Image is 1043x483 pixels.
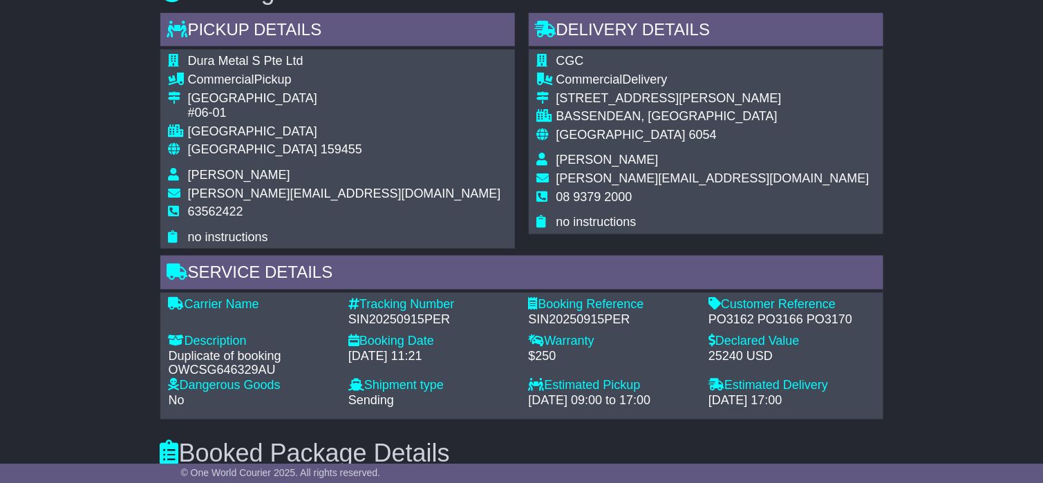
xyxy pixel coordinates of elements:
[708,379,875,394] div: Estimated Delivery
[556,215,637,229] span: no instructions
[529,379,695,394] div: Estimated Pickup
[348,394,394,408] span: Sending
[556,109,870,124] div: BASSENDEAN, [GEOGRAPHIC_DATA]
[169,394,185,408] span: No
[160,256,883,293] div: Service Details
[556,153,659,167] span: [PERSON_NAME]
[708,394,875,409] div: [DATE] 17:00
[169,349,335,379] div: Duplicate of booking OWCSG646329AU
[188,187,501,200] span: [PERSON_NAME][EMAIL_ADDRESS][DOMAIN_NAME]
[556,128,686,142] span: [GEOGRAPHIC_DATA]
[529,297,695,312] div: Booking Reference
[181,467,381,478] span: © One World Courier 2025. All rights reserved.
[556,171,870,185] span: [PERSON_NAME][EMAIL_ADDRESS][DOMAIN_NAME]
[188,230,268,244] span: no instructions
[708,334,875,349] div: Declared Value
[529,334,695,349] div: Warranty
[348,379,515,394] div: Shipment type
[708,349,875,364] div: 25240 USD
[708,312,875,328] div: PO3162 PO3166 PO3170
[556,190,632,204] span: 08 9379 2000
[188,73,501,88] div: Pickup
[348,349,515,364] div: [DATE] 11:21
[529,312,695,328] div: SIN20250915PER
[169,334,335,349] div: Description
[348,312,515,328] div: SIN20250915PER
[188,73,254,86] span: Commercial
[169,297,335,312] div: Carrier Name
[348,297,515,312] div: Tracking Number
[529,13,883,50] div: Delivery Details
[556,73,870,88] div: Delivery
[529,349,695,364] div: $250
[348,334,515,349] div: Booking Date
[556,73,623,86] span: Commercial
[556,91,870,106] div: [STREET_ADDRESS][PERSON_NAME]
[169,379,335,394] div: Dangerous Goods
[188,124,501,140] div: [GEOGRAPHIC_DATA]
[188,91,501,106] div: [GEOGRAPHIC_DATA]
[689,128,717,142] span: 6054
[529,394,695,409] div: [DATE] 09:00 to 17:00
[321,142,362,156] span: 159455
[160,13,515,50] div: Pickup Details
[160,440,883,468] h3: Booked Package Details
[188,106,501,121] div: #06-01
[188,54,303,68] span: Dura Metal S Pte Ltd
[188,205,243,218] span: 63562422
[188,142,317,156] span: [GEOGRAPHIC_DATA]
[188,168,290,182] span: [PERSON_NAME]
[556,54,584,68] span: CGC
[708,297,875,312] div: Customer Reference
